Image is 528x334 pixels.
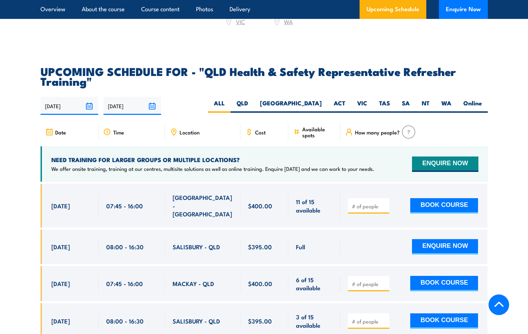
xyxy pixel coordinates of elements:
button: BOOK COURSE [410,313,478,329]
label: Online [457,99,488,113]
button: ENQUIRE NOW [412,156,478,172]
label: QLD [231,99,254,113]
button: ENQUIRE NOW [412,239,478,255]
span: MACKAY - QLD [173,279,214,287]
label: TAS [373,99,396,113]
h4: NEED TRAINING FOR LARGER GROUPS OR MULTIPLE LOCATIONS? [51,156,374,163]
button: BOOK COURSE [410,198,478,214]
span: 07:45 - 16:00 [106,279,143,287]
span: Date [55,129,66,135]
label: ALL [208,99,231,113]
span: 3 of 15 available [296,313,333,329]
span: [DATE] [51,279,70,287]
span: 11 of 15 available [296,197,333,214]
span: SALISBURY - QLD [173,317,220,325]
label: WA [435,99,457,113]
span: Cost [255,129,266,135]
span: [DATE] [51,202,70,210]
input: To date [103,97,161,115]
label: [GEOGRAPHIC_DATA] [254,99,328,113]
label: NT [416,99,435,113]
button: BOOK COURSE [410,276,478,291]
label: SA [396,99,416,113]
input: From date [41,97,98,115]
span: [GEOGRAPHIC_DATA] - [GEOGRAPHIC_DATA] [173,193,233,218]
span: [DATE] [51,317,70,325]
span: 07:45 - 16:00 [106,202,143,210]
p: We offer onsite training, training at our centres, multisite solutions as well as online training... [51,165,374,172]
label: VIC [351,99,373,113]
span: $400.00 [248,202,272,210]
span: Time [113,129,124,135]
span: 6 of 15 available [296,276,333,292]
span: SALISBURY - QLD [173,243,220,251]
span: Full [296,243,305,251]
span: 08:00 - 16:30 [106,317,144,325]
input: # of people [352,280,387,287]
span: 08:00 - 16:30 [106,243,144,251]
input: # of people [352,318,387,325]
span: $395.00 [248,317,272,325]
span: [DATE] [51,243,70,251]
span: Available spots [302,126,335,138]
span: Location [180,129,200,135]
span: $395.00 [248,243,272,251]
span: $400.00 [248,279,272,287]
span: How many people? [355,129,400,135]
h2: UPCOMING SCHEDULE FOR - "QLD Health & Safety Representative Refresher Training" [41,66,488,86]
label: ACT [328,99,351,113]
input: # of people [352,203,387,210]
